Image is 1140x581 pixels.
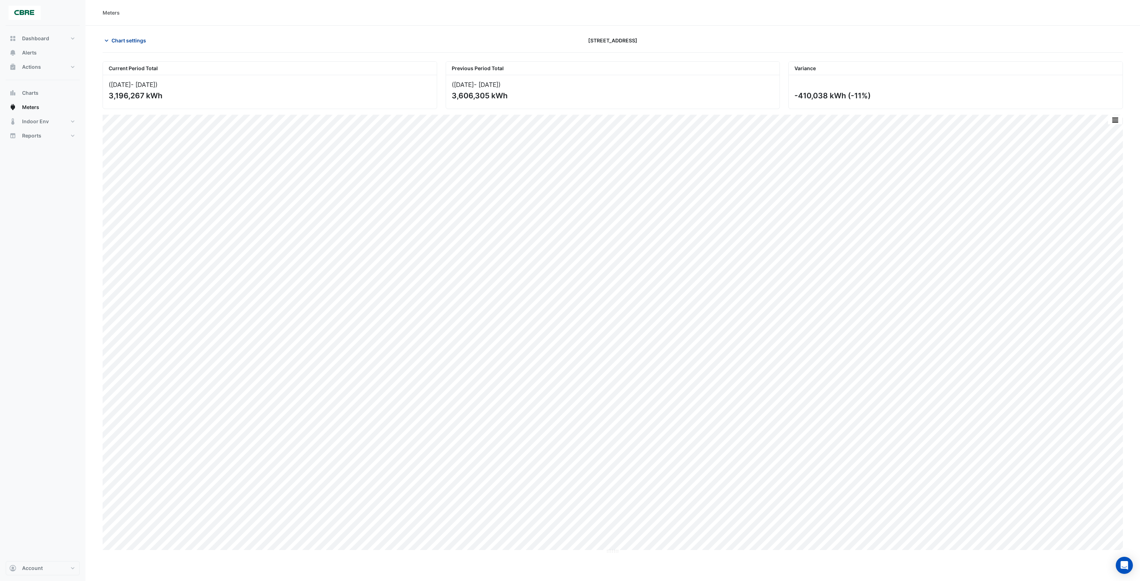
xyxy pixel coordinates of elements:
[22,118,49,125] span: Indoor Env
[9,63,16,71] app-icon: Actions
[9,104,16,111] app-icon: Meters
[794,91,1115,100] div: -410,038 kWh (-11%)
[22,565,43,572] span: Account
[6,561,80,575] button: Account
[9,35,16,42] app-icon: Dashboard
[474,81,498,88] span: - [DATE]
[6,86,80,100] button: Charts
[22,35,49,42] span: Dashboard
[6,60,80,74] button: Actions
[112,37,146,44] span: Chart settings
[103,9,120,16] div: Meters
[9,6,41,20] img: Company Logo
[6,100,80,114] button: Meters
[588,37,637,44] span: [STREET_ADDRESS]
[1116,557,1133,574] div: Open Intercom Messenger
[1108,115,1122,124] button: More Options
[22,89,38,97] span: Charts
[22,63,41,71] span: Actions
[22,132,41,139] span: Reports
[9,49,16,56] app-icon: Alerts
[6,46,80,60] button: Alerts
[131,81,155,88] span: - [DATE]
[9,118,16,125] app-icon: Indoor Env
[6,129,80,143] button: Reports
[9,89,16,97] app-icon: Charts
[452,91,773,100] div: 3,606,305 kWh
[22,104,39,111] span: Meters
[446,62,780,75] div: Previous Period Total
[109,91,430,100] div: 3,196,267 kWh
[6,114,80,129] button: Indoor Env
[103,34,151,47] button: Chart settings
[789,62,1123,75] div: Variance
[109,81,431,88] div: ([DATE] )
[6,31,80,46] button: Dashboard
[452,81,774,88] div: ([DATE] )
[103,62,437,75] div: Current Period Total
[22,49,37,56] span: Alerts
[9,132,16,139] app-icon: Reports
